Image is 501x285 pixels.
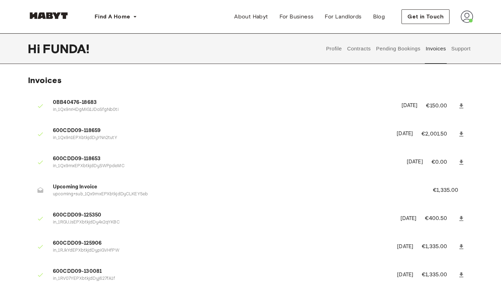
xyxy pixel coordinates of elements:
[401,102,418,110] p: [DATE]
[53,99,393,107] span: 0BB40476-18683
[53,127,388,135] span: 600CDD09-118659
[367,10,391,24] a: Blog
[422,271,456,279] p: €1,335.00
[407,158,423,166] p: [DATE]
[421,130,456,138] p: €2,001.50
[95,13,130,21] span: Find A Home
[53,163,398,170] p: in_1Qx9mxEPXbtkjdDySWPpdeMC
[53,268,389,276] span: 600CDD09-130081
[346,33,372,64] button: Contracts
[450,33,471,64] button: Support
[325,13,361,21] span: For Landlords
[431,158,456,166] p: €0.00
[425,214,456,223] p: €400.50
[279,13,314,21] span: For Business
[53,107,393,113] p: in_1Qx9nrHDgMiG1JDoSfgNb0ti
[319,10,367,24] a: For Landlords
[53,155,398,163] span: 600CDD09-118653
[397,130,413,138] p: [DATE]
[397,243,413,251] p: [DATE]
[397,271,413,279] p: [DATE]
[324,33,473,64] div: user profile tabs
[274,10,319,24] a: For Business
[28,41,43,56] span: Hi
[433,186,468,195] p: €1,335.00
[400,215,417,223] p: [DATE]
[53,276,389,282] p: in_1RV07YEPXbtkjdDyj627fA1f
[425,33,447,64] button: Invoices
[401,9,450,24] button: Get in Touch
[422,243,456,251] p: €1,335.00
[53,183,416,191] span: Upcoming Invoice
[28,75,62,85] span: Invoices
[53,135,388,141] p: in_1Qx9n1EPXbtkjdDyYNn2tutY
[325,33,343,64] button: Profile
[373,13,385,21] span: Blog
[53,211,392,219] span: 600CDD09-125350
[407,13,444,21] span: Get in Touch
[53,247,389,254] p: in_1RJkYdEPXbtkjdDypiGVHfPW
[53,191,416,198] p: upcoming+sub_1Qx9mxEPXbtkjdDyCLKEY5eb
[375,33,421,64] button: Pending Bookings
[229,10,273,24] a: About Habyt
[43,41,89,56] span: FUNDA !
[28,12,70,19] img: Habyt
[234,13,268,21] span: About Habyt
[89,10,143,24] button: Find A Home
[426,102,456,110] p: €150.00
[461,10,473,23] img: avatar
[53,239,389,247] span: 600CDD09-125906
[53,219,392,226] p: in_1RGUJsEPXbtkjdDy4x2qYKBC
